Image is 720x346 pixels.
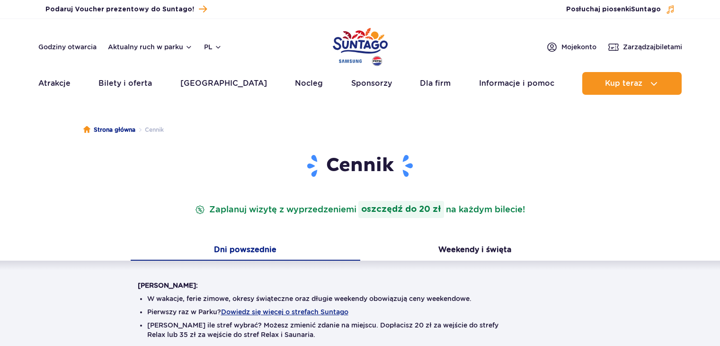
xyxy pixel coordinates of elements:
[221,308,348,316] button: Dowiedz się więcej o strefach Suntago
[147,307,573,317] li: Pierwszy raz w Parku?
[138,282,198,289] strong: [PERSON_NAME]:
[98,72,152,95] a: Bilety i oferta
[204,42,222,52] button: pl
[420,72,451,95] a: Dla firm
[180,72,267,95] a: [GEOGRAPHIC_DATA]
[108,43,193,51] button: Aktualny ruch w parku
[83,125,135,135] a: Strona główna
[351,72,392,95] a: Sponsorzy
[360,241,590,261] button: Weekendy i święta
[147,294,573,303] li: W wakacje, ferie zimowe, okresy świąteczne oraz długie weekendy obowiązują ceny weekendowe.
[608,41,682,53] a: Zarządzajbiletami
[138,154,583,178] h1: Cennik
[131,241,360,261] button: Dni powszednie
[582,72,682,95] button: Kup teraz
[135,125,164,135] li: Cennik
[566,5,675,14] button: Posłuchaj piosenkiSuntago
[566,5,661,14] span: Posłuchaj piosenki
[333,24,388,67] a: Park of Poland
[479,72,554,95] a: Informacje i pomoc
[295,72,323,95] a: Nocleg
[358,201,444,218] strong: oszczędź do 20 zł
[631,6,661,13] span: Suntago
[623,42,682,52] span: Zarządzaj biletami
[193,201,527,218] p: Zaplanuj wizytę z wyprzedzeniem na każdym bilecie!
[38,72,71,95] a: Atrakcje
[561,42,596,52] span: Moje konto
[147,320,573,339] li: [PERSON_NAME] ile stref wybrać? Możesz zmienić zdanie na miejscu. Dopłacisz 20 zł za wejście do s...
[605,79,642,88] span: Kup teraz
[45,3,207,16] a: Podaruj Voucher prezentowy do Suntago!
[546,41,596,53] a: Mojekonto
[45,5,194,14] span: Podaruj Voucher prezentowy do Suntago!
[38,42,97,52] a: Godziny otwarcia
